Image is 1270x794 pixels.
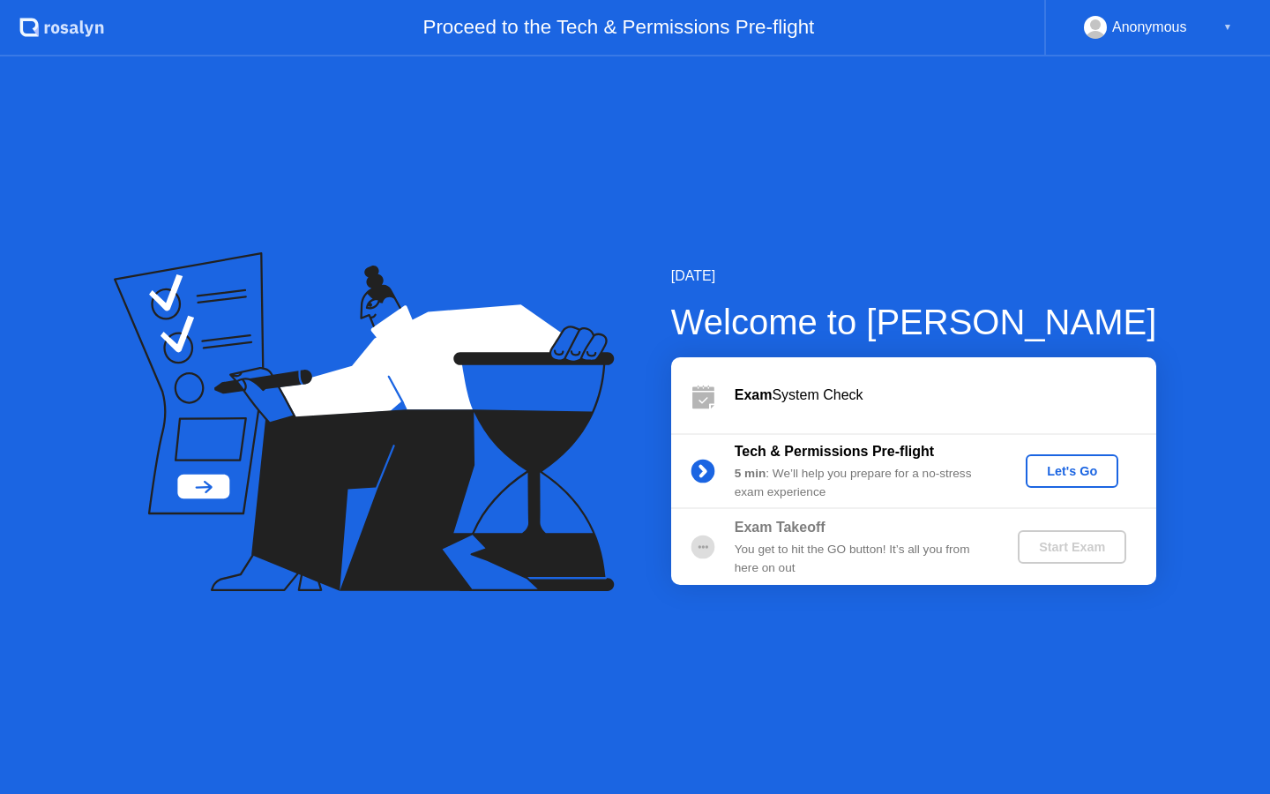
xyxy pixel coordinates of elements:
div: [DATE] [671,266,1157,287]
div: System Check [735,385,1156,406]
div: Anonymous [1112,16,1187,39]
button: Start Exam [1018,530,1126,564]
b: Exam [735,387,773,402]
div: Welcome to [PERSON_NAME] [671,296,1157,348]
button: Let's Go [1026,454,1118,488]
b: 5 min [735,467,766,480]
div: You get to hit the GO button! It’s all you from here on out [735,541,989,577]
b: Tech & Permissions Pre-flight [735,444,934,459]
div: Let's Go [1033,464,1111,478]
div: ▼ [1223,16,1232,39]
div: : We’ll help you prepare for a no-stress exam experience [735,465,989,501]
div: Start Exam [1025,540,1119,554]
b: Exam Takeoff [735,520,825,535]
